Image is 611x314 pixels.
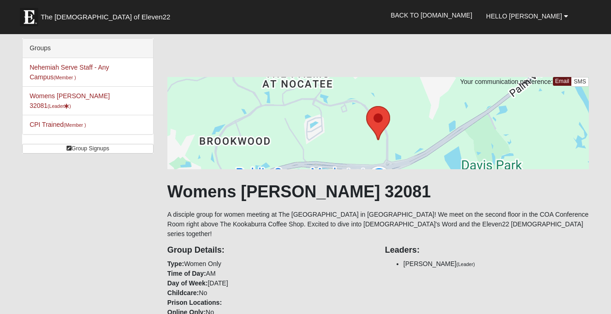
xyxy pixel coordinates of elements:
[572,298,588,311] a: Block Configuration (Alt-B)
[486,12,562,20] span: Hello [PERSON_NAME]
[47,103,71,109] small: (Leader )
[403,259,589,269] li: [PERSON_NAME]
[75,303,136,311] span: ViewState Size: 63 KB
[384,4,479,27] a: Back to [DOMAIN_NAME]
[64,122,86,128] small: (Member )
[167,182,589,201] h1: Womens [PERSON_NAME] 32081
[588,298,605,311] a: Page Properties (Alt+P)
[15,3,200,26] a: The [DEMOGRAPHIC_DATA] of Eleven22
[22,144,154,154] a: Group Signups
[204,302,209,311] a: Web cache enabled
[571,77,589,87] a: SMS
[9,304,65,310] a: Page Load Time: 0.64s
[23,39,153,58] div: Groups
[167,279,208,287] strong: Day of Week:
[385,245,589,255] h4: Leaders:
[30,121,86,128] a: CPI Trained(Member )
[553,77,572,86] a: Email
[30,92,110,109] a: Womens [PERSON_NAME] 32081(Leader)
[460,78,553,85] span: Your communication preference:
[30,64,109,81] a: Nehemiah Serve Staff - Any Campus(Member )
[143,303,197,311] span: HTML Size: 168 KB
[167,270,206,277] strong: Time of Day:
[167,289,199,296] strong: Childcare:
[20,8,38,26] img: Eleven22 logo
[167,260,184,267] strong: Type:
[167,245,371,255] h4: Group Details:
[41,12,170,22] span: The [DEMOGRAPHIC_DATA] of Eleven22
[457,261,475,267] small: (Leader)
[479,5,575,28] a: Hello [PERSON_NAME]
[53,75,76,80] small: (Member )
